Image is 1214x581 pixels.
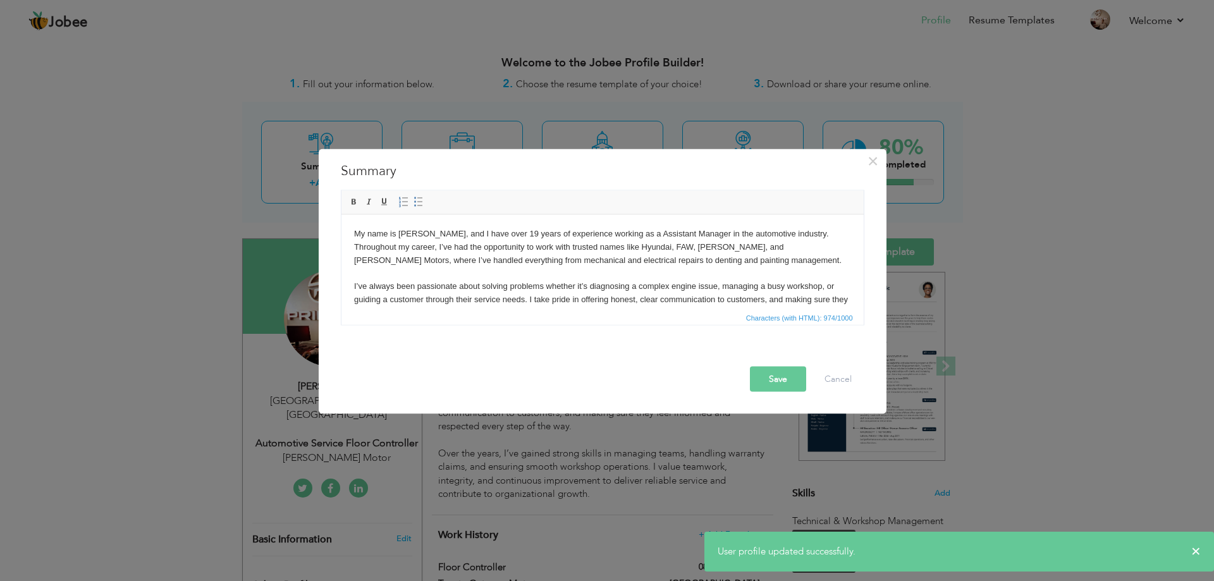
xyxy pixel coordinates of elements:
[341,161,864,180] h3: Summary
[868,149,878,172] span: ×
[718,545,855,558] span: User profile updated successfully.
[812,366,864,391] button: Cancel
[750,366,806,391] button: Save
[744,312,857,323] div: Statistics
[13,13,510,144] body: My name is [PERSON_NAME], and I have over 19 years of experience working as a Assistant Manager i...
[341,214,864,309] iframe: Rich Text Editor, summaryEditor
[1191,545,1201,558] span: ×
[377,195,391,209] a: Underline
[362,195,376,209] a: Italic
[412,195,426,209] a: Insert/Remove Bulleted List
[347,195,361,209] a: Bold
[744,312,855,323] span: Characters (with HTML): 974/1000
[396,195,410,209] a: Insert/Remove Numbered List
[863,150,883,171] button: Close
